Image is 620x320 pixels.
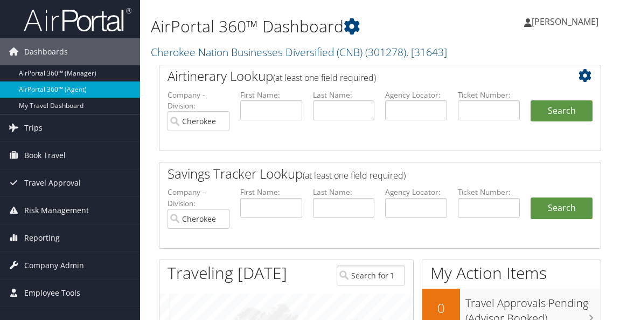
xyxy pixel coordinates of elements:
[24,224,60,251] span: Reporting
[168,187,229,209] label: Company - Division:
[24,114,43,141] span: Trips
[422,262,601,284] h1: My Action Items
[531,100,593,122] button: Search
[337,265,405,285] input: Search for Traveler
[151,45,447,59] a: Cherokee Nation Businesses Diversified (CNB)
[24,280,80,307] span: Employee Tools
[385,90,447,100] label: Agency Locator:
[406,45,447,59] span: , [ 31643 ]
[168,90,229,112] label: Company - Division:
[24,197,89,224] span: Risk Management
[524,5,609,38] a: [PERSON_NAME]
[24,169,81,196] span: Travel Approval
[422,299,460,317] h2: 0
[240,90,302,100] label: First Name:
[168,209,229,229] input: search accounts
[24,7,131,32] img: airportal-logo.png
[313,187,375,198] label: Last Name:
[151,15,456,38] h1: AirPortal 360™ Dashboard
[168,165,556,183] h2: Savings Tracker Lookup
[458,90,520,100] label: Ticket Number:
[365,45,406,59] span: ( 301278 )
[168,262,287,284] h1: Traveling [DATE]
[532,16,598,28] span: [PERSON_NAME]
[313,90,375,100] label: Last Name:
[458,187,520,198] label: Ticket Number:
[24,38,68,65] span: Dashboards
[531,198,593,219] a: Search
[24,252,84,279] span: Company Admin
[385,187,447,198] label: Agency Locator:
[303,169,406,181] span: (at least one field required)
[273,72,376,84] span: (at least one field required)
[24,142,66,169] span: Book Travel
[168,67,556,85] h2: Airtinerary Lookup
[240,187,302,198] label: First Name:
